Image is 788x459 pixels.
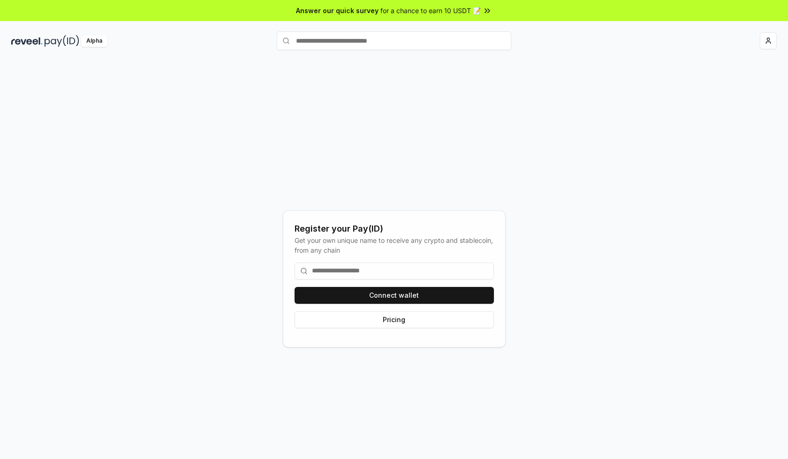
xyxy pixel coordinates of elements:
[295,311,494,328] button: Pricing
[295,287,494,304] button: Connect wallet
[380,6,481,15] span: for a chance to earn 10 USDT 📝
[11,35,43,47] img: reveel_dark
[296,6,379,15] span: Answer our quick survey
[295,222,494,235] div: Register your Pay(ID)
[295,235,494,255] div: Get your own unique name to receive any crypto and stablecoin, from any chain
[45,35,79,47] img: pay_id
[81,35,107,47] div: Alpha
